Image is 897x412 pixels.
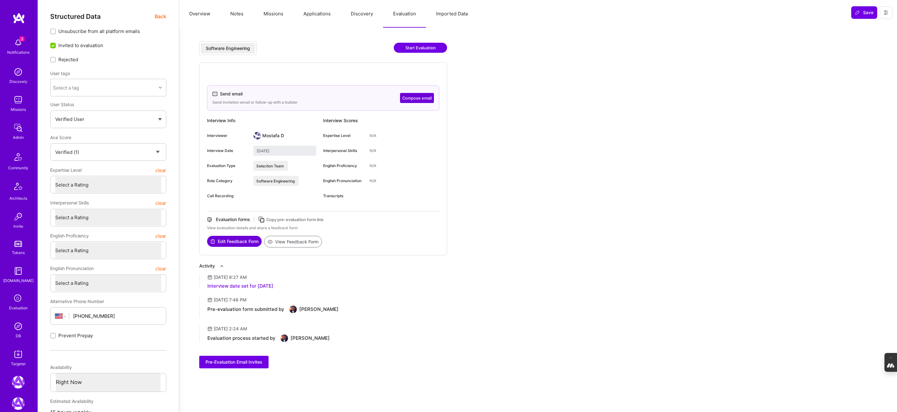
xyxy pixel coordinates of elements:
[58,332,93,339] span: Prevent Prepay
[50,102,74,107] span: User Status
[370,148,376,154] div: N/A
[400,93,434,103] button: Compose email
[370,178,376,184] div: N/A
[258,216,265,223] i: icon Copy
[50,70,70,76] label: User tags
[323,178,365,184] div: English Pronunciation
[58,28,140,35] span: Unsubscribe from all platform emails
[155,197,166,209] button: clear
[216,216,250,223] div: Evaluation forms
[50,230,89,241] span: English Proficiency
[12,320,24,333] img: Admin Search
[12,249,25,256] div: Tokens
[394,43,447,53] button: Start Evaluation
[12,265,24,277] img: guide book
[254,132,261,139] img: User Avatar
[199,263,215,269] div: Activity
[12,293,24,305] i: icon SelectionTeam
[220,91,243,97] div: Send email
[9,195,27,202] div: Architects
[323,133,365,138] div: Expertise Level
[159,86,162,89] i: icon Chevron
[289,306,297,313] img: User Avatar
[323,148,365,154] div: Interpersonal Skills
[12,66,24,78] img: discovery
[262,133,284,139] div: Mostafa D
[291,335,330,341] div: [PERSON_NAME]
[155,13,166,20] span: Back
[50,135,71,140] span: Ace Score
[12,397,24,410] img: A.Team: GenAI Practice Framework
[50,299,104,304] span: Alternative Phone Number
[50,263,94,274] span: English Pronunciation
[264,236,322,247] button: View Feedback Form
[12,348,24,360] img: Skill Targeter
[7,49,29,56] div: Notifications
[19,36,24,41] span: 3
[158,118,162,121] img: caret
[266,216,323,223] div: Copy pre-evaluation form link
[16,333,21,339] div: DB
[12,210,24,223] img: Invite
[207,116,323,126] div: Interview Info
[50,197,89,209] span: Interpersonal Skills
[58,56,78,63] span: Rejected
[370,133,376,138] div: N/A
[12,36,24,49] img: bell
[207,335,275,341] div: Evaluation process started by
[207,178,248,184] div: Role Category
[214,297,247,303] div: [DATE] 7:48 PM
[13,134,24,141] div: Admin
[3,277,34,284] div: [DOMAIN_NAME]
[851,6,877,19] button: Save
[206,45,250,51] div: Software Engineering
[11,149,26,165] img: Community
[207,283,273,289] div: Interview date set for [DATE]
[207,148,248,154] div: Interview Date
[323,116,439,126] div: Interview Scores
[12,94,24,106] img: teamwork
[323,163,365,169] div: English Proficiency
[53,84,79,91] div: Select a tag
[12,122,24,134] img: admin teamwork
[50,396,166,407] div: Estimated Availability
[11,360,26,367] div: Targeter
[10,397,26,410] a: A.Team: GenAI Practice Framework
[14,241,22,247] img: tokens
[855,9,873,16] span: Save
[58,42,103,49] span: Invited to evaluation
[11,180,26,195] img: Architects
[55,116,84,122] span: Verified User
[50,362,166,373] div: Availability
[207,225,439,231] div: View evaluation details and share a feedback form
[11,106,26,113] div: Missions
[50,165,82,176] span: Expertise Level
[13,13,25,24] img: logo
[207,163,248,169] div: Evaluation Type
[10,376,26,388] a: A.Team: Leading A.Team's Marketing & DemandGen
[370,163,376,169] div: N/A
[13,223,23,230] div: Invite
[12,376,24,388] img: A.Team: Leading A.Team's Marketing & DemandGen
[50,13,101,20] span: Structured Data
[207,236,262,247] button: Edit Feedback Form
[323,193,365,199] div: Transcripts
[73,308,161,324] input: +1 (000) 000-0000
[206,359,262,365] span: Pre-Evaluation Email Invites
[280,334,288,342] img: User Avatar
[212,100,298,105] div: Send invitation email or follow-up with a builder
[299,306,339,312] div: [PERSON_NAME]
[9,305,28,311] div: Evaluation
[8,165,28,171] div: Community
[155,263,166,274] button: clear
[155,165,166,176] button: clear
[9,78,27,85] div: Discovery
[207,193,248,199] div: Call Recording
[214,326,247,332] div: [DATE] 2:24 AM
[214,274,247,280] div: [DATE] 8:27 AM
[207,133,248,138] div: Interviewer
[199,356,269,368] button: Pre-Evaluation Email Invites
[207,306,284,312] div: Pre-evaluation form submitted by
